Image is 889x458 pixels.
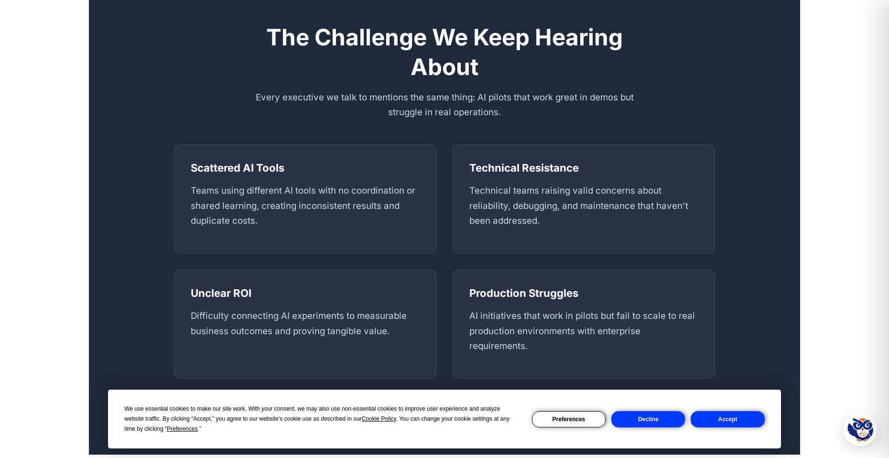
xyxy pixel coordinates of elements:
h3: Production Struggles [469,286,698,300]
h3: Scattered AI Tools [191,161,420,175]
h2: The Challenge We Keep Hearing About [253,22,636,82]
div: Cookie Consent Prompt [108,390,781,448]
img: Hootie - PromptOwl AI Assistant [847,416,873,442]
button: Accept [691,411,764,427]
h3: Technical Resistance [469,161,698,175]
p: AI initiatives that work in pilots but fail to scale to real production environments with enterpr... [469,308,698,354]
p: Technical teams raising valid concerns about reliability, debugging, and maintenance that haven't... [469,183,698,229]
p: Teams using different AI tools with no coordination or shared learning, creating inconsistent res... [191,183,420,229]
span: Cookie Policy [362,415,396,422]
div: We use essential cookies to make our site work. With your consent, we may also use non-essential ... [124,404,520,434]
h3: Unclear ROI [191,286,420,300]
button: Preferences [532,411,606,427]
p: Every executive we talk to mentions the same thing: AI pilots that work great in demos but strugg... [253,90,636,120]
p: Difficulty connecting AI experiments to measurable business outcomes and proving tangible value. [191,308,420,339]
button: Decline [611,411,685,427]
span: Preferences [167,425,198,432]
